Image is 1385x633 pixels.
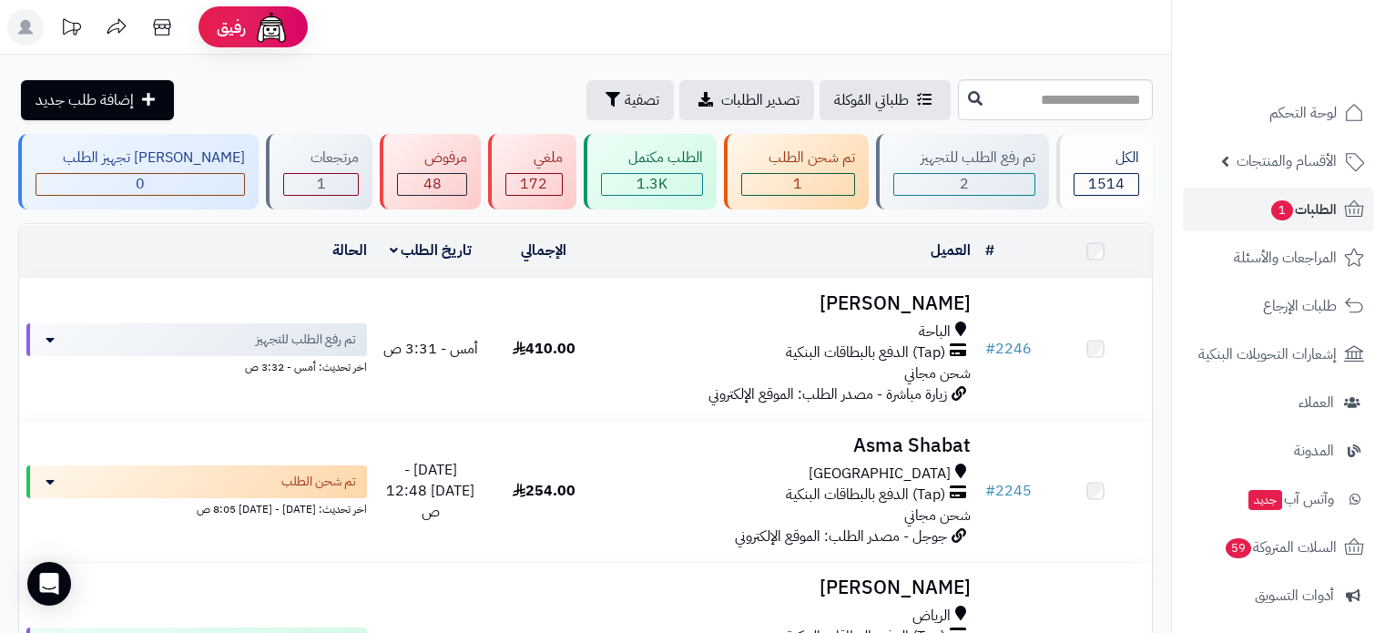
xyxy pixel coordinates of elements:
span: الطلبات [1269,197,1337,222]
div: 1290 [602,174,702,195]
h3: [PERSON_NAME] [607,577,970,598]
span: لوحة التحكم [1269,100,1337,126]
a: العميل [931,240,971,261]
span: [DATE] - [DATE] 12:48 ص [386,459,474,523]
div: تم شحن الطلب [741,148,855,168]
a: إشعارات التحويلات البنكية [1183,332,1374,376]
a: مرتجعات 1 [262,134,376,209]
div: الكل [1074,148,1139,168]
a: الطلبات1 [1183,188,1374,231]
span: 254.00 [513,480,575,502]
div: ملغي [505,148,562,168]
a: أدوات التسويق [1183,574,1374,618]
a: # [985,240,994,261]
a: [PERSON_NAME] تجهيز الطلب 0 [15,134,262,209]
span: (Tap) الدفع بالبطاقات البنكية [786,342,945,363]
a: لوحة التحكم [1183,91,1374,135]
a: تاريخ الطلب [390,240,473,261]
div: اخر تحديث: [DATE] - [DATE] 8:05 ص [26,498,367,517]
span: 1 [1271,200,1293,220]
img: ai-face.png [253,9,290,46]
img: logo-2.png [1261,46,1368,84]
h3: [PERSON_NAME] [607,293,970,314]
a: #2246 [985,338,1032,360]
a: الحالة [332,240,367,261]
a: طلباتي المُوكلة [820,80,951,120]
a: المراجعات والأسئلة [1183,236,1374,280]
span: 1 [793,173,802,195]
span: طلبات الإرجاع [1263,293,1337,319]
span: السلات المتروكة [1224,535,1337,560]
span: 48 [423,173,442,195]
div: مرفوض [397,148,467,168]
span: وآتس آب [1247,486,1334,512]
a: الكل1514 [1053,134,1156,209]
span: (Tap) الدفع بالبطاقات البنكية [786,485,945,505]
div: اخر تحديث: أمس - 3:32 ص [26,356,367,375]
span: تصدير الطلبات [721,89,799,111]
button: تصفية [586,80,674,120]
span: طلباتي المُوكلة [834,89,909,111]
a: تم رفع الطلب للتجهيز 2 [872,134,1053,209]
a: المدونة [1183,429,1374,473]
span: جديد [1248,490,1282,510]
span: المراجعات والأسئلة [1234,245,1337,271]
span: 1.3K [636,173,667,195]
div: 1 [742,174,854,195]
span: تصفية [625,89,659,111]
span: 1 [317,173,326,195]
div: 48 [398,174,466,195]
div: 172 [506,174,561,195]
a: #2245 [985,480,1032,502]
a: السلات المتروكة59 [1183,526,1374,569]
span: 2 [960,173,969,195]
span: المدونة [1294,438,1334,464]
a: الطلب مكتمل 1.3K [580,134,720,209]
a: تم شحن الطلب 1 [720,134,872,209]
span: زيارة مباشرة - مصدر الطلب: الموقع الإلكتروني [708,383,947,405]
a: تصدير الطلبات [679,80,814,120]
div: [PERSON_NAME] تجهيز الطلب [36,148,245,168]
span: جوجل - مصدر الطلب: الموقع الإلكتروني [735,526,947,547]
span: الباحة [919,322,951,342]
span: 1514 [1088,173,1125,195]
span: # [985,338,995,360]
a: طلبات الإرجاع [1183,284,1374,328]
div: الطلب مكتمل [601,148,703,168]
span: أمس - 3:31 ص [383,338,478,360]
div: تم رفع الطلب للتجهيز [893,148,1035,168]
div: 0 [36,174,244,195]
span: إشعارات التحويلات البنكية [1198,342,1337,367]
span: تم رفع الطلب للتجهيز [256,331,356,349]
a: الإجمالي [521,240,566,261]
span: أدوات التسويق [1255,583,1334,608]
span: العملاء [1298,390,1334,415]
div: 2 [894,174,1034,195]
a: مرفوض 48 [376,134,484,209]
div: مرتجعات [283,148,359,168]
div: 1 [284,174,358,195]
span: 59 [1226,538,1251,558]
span: # [985,480,995,502]
span: الرياض [912,606,951,627]
span: شحن مجاني [904,505,971,526]
a: إضافة طلب جديد [21,80,174,120]
span: رفيق [217,16,246,38]
span: 172 [520,173,547,195]
a: ملغي 172 [484,134,579,209]
h3: Asma Shabat [607,435,970,456]
a: تحديثات المنصة [48,9,94,50]
a: وآتس آبجديد [1183,477,1374,521]
span: 0 [136,173,145,195]
span: إضافة طلب جديد [36,89,134,111]
span: شحن مجاني [904,362,971,384]
a: العملاء [1183,381,1374,424]
span: تم شحن الطلب [281,473,356,491]
span: الأقسام والمنتجات [1237,148,1337,174]
div: Open Intercom Messenger [27,562,71,606]
span: [GEOGRAPHIC_DATA] [809,464,951,485]
span: 410.00 [513,338,575,360]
